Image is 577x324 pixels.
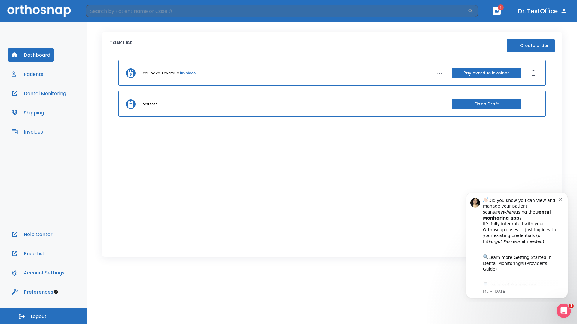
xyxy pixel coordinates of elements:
[8,86,70,100] button: Dental Monitoring
[569,304,574,308] span: 1
[180,70,196,76] a: invoices
[452,99,521,109] button: Finish Draft
[8,265,68,280] button: Account Settings
[452,68,521,78] button: Pay overdue invoices
[86,5,468,17] input: Search by Patient Name or Case #
[8,246,48,261] button: Price List
[26,102,102,107] p: Message from Ma, sent 5w ago
[457,187,577,302] iframe: Intercom notifications message
[8,105,47,120] button: Shipping
[8,67,47,81] button: Patients
[529,68,538,78] button: Dismiss
[143,70,179,76] p: You have 3 overdue
[498,4,504,10] span: 1
[31,313,47,320] span: Logout
[557,304,571,318] iframe: Intercom live chat
[8,124,47,139] button: Invoices
[8,285,57,299] button: Preferences
[516,6,570,16] button: Dr. TestOffice
[8,48,54,62] button: Dashboard
[143,101,157,107] p: test test
[109,39,132,52] p: Task List
[507,39,555,52] button: Create order
[26,94,102,125] div: Download the app: | ​ Let us know if you need help getting started!
[8,227,56,241] button: Help Center
[26,96,80,106] a: App Store
[53,289,59,295] div: Tooltip anchor
[102,9,107,14] button: Dismiss notification
[7,5,71,17] img: Orthosnap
